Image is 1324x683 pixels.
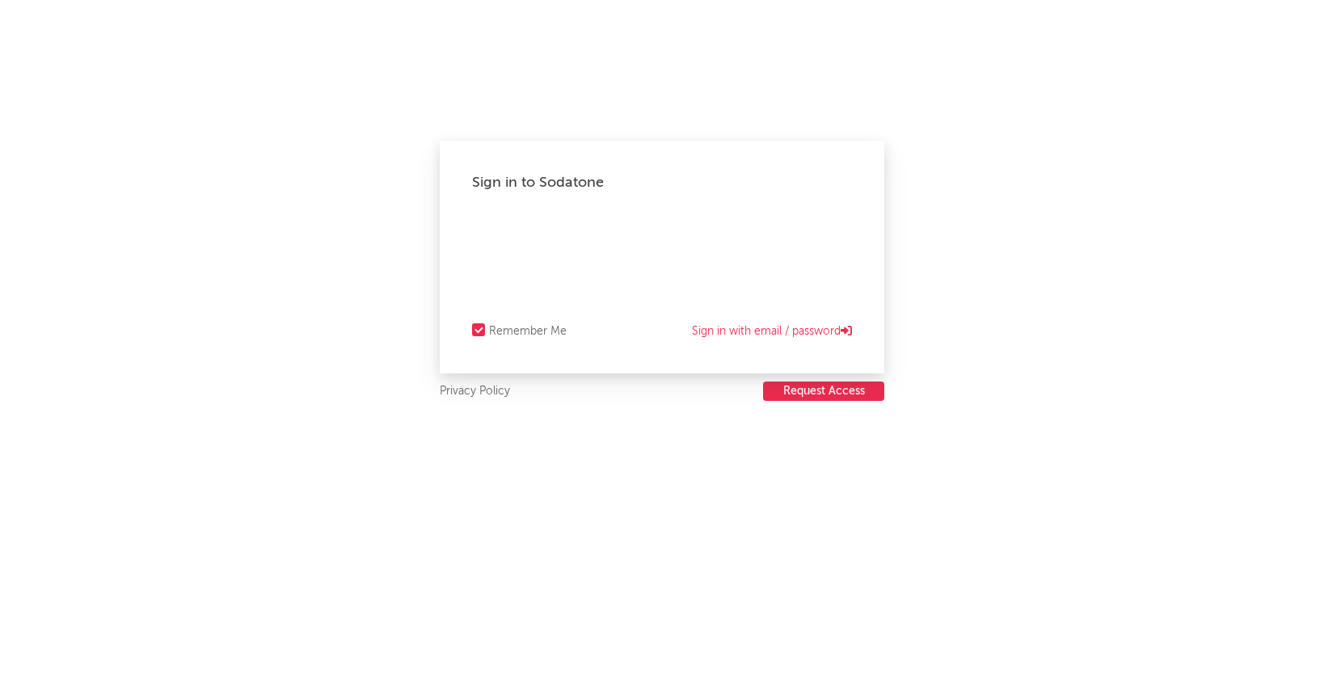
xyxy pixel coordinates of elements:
button: Request Access [763,382,884,401]
a: Request Access [763,382,884,402]
div: Remember Me [489,322,567,341]
div: Sign in to Sodatone [472,173,852,192]
a: Sign in with email / password [692,322,852,341]
a: Privacy Policy [440,382,510,402]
